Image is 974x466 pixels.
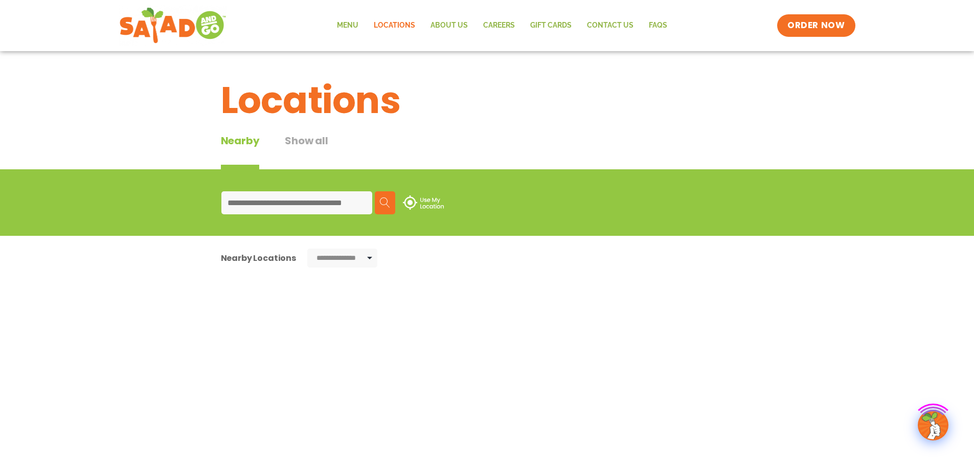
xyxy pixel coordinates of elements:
img: use-location.svg [403,195,444,210]
div: Tabbed content [221,133,354,169]
div: Nearby Locations [221,252,296,264]
h1: Locations [221,73,754,128]
a: Careers [475,14,523,37]
span: ORDER NOW [787,19,845,32]
img: new-SAG-logo-768×292 [119,5,227,46]
a: FAQs [641,14,675,37]
nav: Menu [329,14,675,37]
img: search.svg [380,197,390,208]
a: GIFT CARDS [523,14,579,37]
a: Menu [329,14,366,37]
a: About Us [423,14,475,37]
button: Show all [285,133,328,169]
a: ORDER NOW [777,14,855,37]
div: Nearby [221,133,260,169]
a: Contact Us [579,14,641,37]
a: Locations [366,14,423,37]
